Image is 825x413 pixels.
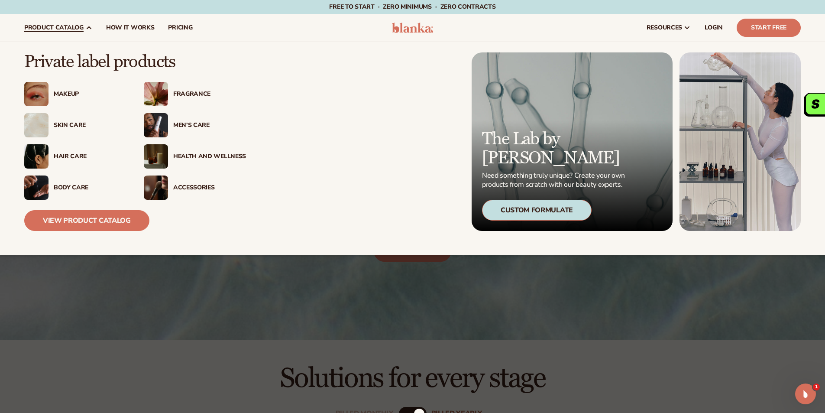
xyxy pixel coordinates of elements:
a: Microscopic product formula. The Lab by [PERSON_NAME] Need something truly unique? Create your ow... [472,52,673,231]
img: Candles and incense on table. [144,144,168,169]
img: Female with glitter eye makeup. [24,82,49,106]
span: 1 [813,384,820,390]
a: Male hand applying moisturizer. Body Care [24,176,126,200]
a: Female with glitter eye makeup. Makeup [24,82,126,106]
a: Start Free [737,19,801,37]
a: Candles and incense on table. Health And Wellness [144,144,246,169]
span: pricing [168,24,192,31]
a: View Product Catalog [24,210,149,231]
div: Custom Formulate [482,200,592,221]
a: pricing [161,14,199,42]
img: Female in lab with equipment. [679,52,801,231]
a: Female with makeup brush. Accessories [144,176,246,200]
div: Men’s Care [173,122,246,129]
div: Body Care [54,184,126,192]
span: resources [647,24,682,31]
iframe: Intercom live chat [795,384,816,404]
div: Fragrance [173,91,246,98]
span: product catalog [24,24,84,31]
div: Hair Care [54,153,126,160]
a: resources [640,14,698,42]
span: How It Works [106,24,155,31]
a: How It Works [99,14,162,42]
span: Free to start · ZERO minimums · ZERO contracts [329,3,495,11]
img: Cream moisturizer swatch. [24,113,49,137]
p: The Lab by [PERSON_NAME] [482,130,628,168]
div: Accessories [173,184,246,192]
img: Pink blooming flower. [144,82,168,106]
div: Skin Care [54,122,126,129]
img: logo [392,23,433,33]
img: Male hand applying moisturizer. [24,176,49,200]
span: LOGIN [705,24,723,31]
a: Pink blooming flower. Fragrance [144,82,246,106]
p: Need something truly unique? Create your own products from scratch with our beauty experts. [482,171,628,189]
div: Makeup [54,91,126,98]
div: Health And Wellness [173,153,246,160]
a: Female hair pulled back with clips. Hair Care [24,144,126,169]
a: LOGIN [698,14,730,42]
a: Male holding moisturizer bottle. Men’s Care [144,113,246,137]
a: Cream moisturizer swatch. Skin Care [24,113,126,137]
a: product catalog [17,14,99,42]
img: Male holding moisturizer bottle. [144,113,168,137]
img: Female with makeup brush. [144,176,168,200]
img: Female hair pulled back with clips. [24,144,49,169]
p: Private label products [24,52,246,72]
